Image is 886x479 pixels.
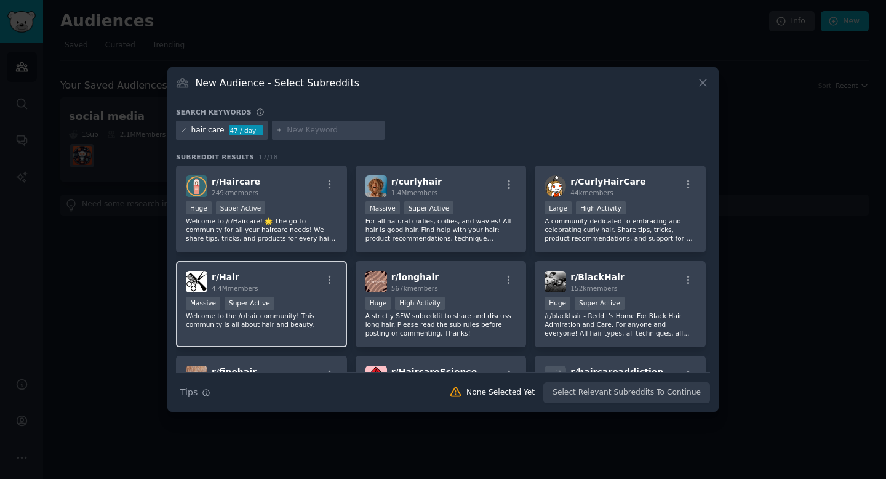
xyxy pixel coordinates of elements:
span: r/ finehair [212,367,257,377]
span: 17 / 18 [258,153,278,161]
p: Welcome to the /r/hair community! This community is all about hair and beauty. [186,312,337,329]
img: Hair [186,271,207,292]
span: Tips [180,386,198,399]
div: Super Active [575,297,625,310]
div: Huge [365,297,391,310]
span: r/ longhair [391,272,439,282]
div: Super Active [225,297,274,310]
span: 152k members [570,284,617,292]
p: For all natural curlies, coilies, and wavies! All hair is good hair. Find help with your hair: pr... [365,217,517,243]
p: A community dedicated to embracing and celebrating curly hair. Share tips, tricks, product recomm... [545,217,696,243]
div: Huge [545,297,570,310]
img: HaircareScience [365,366,387,387]
img: Haircare [186,175,207,197]
img: curlyhair [365,175,387,197]
span: 567k members [391,284,438,292]
div: Massive [186,297,220,310]
span: r/ HaircareScience [391,367,477,377]
img: CurlyHairCare [545,175,566,197]
img: BlackHair [545,271,566,292]
div: High Activity [395,297,445,310]
div: 47 / day [229,125,263,136]
span: Subreddit Results [176,153,254,161]
span: r/ CurlyHairCare [570,177,645,187]
div: Massive [365,201,400,214]
img: longhair [365,271,387,292]
div: hair care [191,125,225,136]
span: 249k members [212,189,258,196]
button: Tips [176,382,215,403]
div: Super Active [404,201,454,214]
span: r/ curlyhair [391,177,442,187]
p: Welcome to /r/Haircare! 🌟 The go-to community for all your haircare needs! We share tips, tricks,... [186,217,337,243]
span: r/ Haircare [212,177,260,187]
span: r/ Hair [212,272,239,282]
span: 44k members [570,189,613,196]
div: Large [545,201,572,214]
img: finehair [186,366,207,387]
p: /r/blackhair - Reddit's Home For Black Hair Admiration and Care. For anyone and everyone! All hai... [545,312,696,337]
div: High Activity [576,201,626,214]
div: None Selected Yet [466,387,535,398]
span: 4.4M members [212,284,258,292]
span: 1.4M members [391,189,438,196]
div: Huge [186,201,212,214]
h3: New Audience - Select Subreddits [196,76,359,89]
h3: Search keywords [176,108,252,116]
span: r/ BlackHair [570,272,624,282]
p: A strictly SFW subreddit to share and discuss long hair. Please read the sub rules before posting... [365,312,517,337]
div: Super Active [216,201,266,214]
input: New Keyword [287,125,380,136]
span: r/ haircareaddiction [570,367,663,377]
